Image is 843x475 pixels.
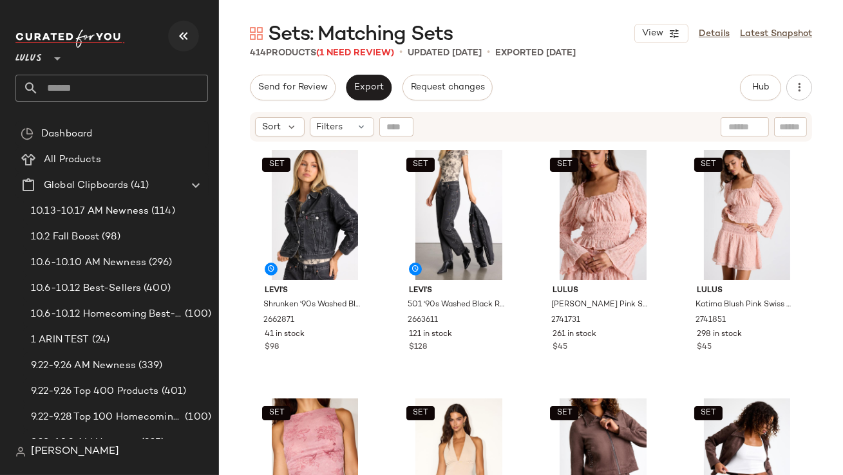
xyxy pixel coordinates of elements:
span: • [487,45,490,61]
img: 2662871_01_hero_2025-10-06.jpg [254,150,375,280]
span: (24) [90,333,110,348]
span: Lulus [15,44,42,67]
span: Lulus [697,285,797,297]
span: (401) [159,384,187,399]
span: (100) [182,410,211,425]
span: 121 in stock [409,329,452,340]
button: Hub [740,75,781,100]
button: SET [694,406,723,420]
button: SET [262,158,290,172]
span: 10.2 Fall Boost [31,230,99,245]
button: SET [550,406,578,420]
span: Send for Review [258,82,328,93]
img: svg%3e [21,127,33,140]
span: (296) [146,256,173,270]
span: Lulus [553,285,653,297]
p: Exported [DATE] [495,46,576,60]
img: svg%3e [250,27,263,40]
button: SET [262,406,290,420]
span: (1 Need Review) [316,48,394,58]
span: 9.29-10.3 AM Newness [31,436,138,451]
span: 414 [250,48,266,58]
span: $45 [553,342,567,353]
span: 298 in stock [697,329,742,340]
span: (98) [99,230,120,245]
span: (114) [149,204,175,219]
span: [PERSON_NAME] Pink Swiss Dot Textured Long Sleeve Top [551,299,652,311]
span: SET [700,160,716,169]
span: Dashboard [41,127,92,142]
a: Details [699,27,730,41]
button: SET [694,158,723,172]
span: $45 [697,342,712,353]
span: (41) [128,178,149,193]
span: SET [412,409,428,418]
span: 2741851 [696,315,726,326]
span: View [641,28,663,39]
img: 2663611_01_hero_2025-10-03.jpg [399,150,520,280]
span: SET [268,160,284,169]
button: View [634,24,688,43]
span: • [399,45,403,61]
img: 2741851_01_hero_2025-09-26.jpg [687,150,808,280]
span: All Products [44,153,101,167]
span: SET [556,409,573,418]
span: 261 in stock [553,329,596,340]
span: Levi's [409,285,509,297]
span: (339) [136,359,163,373]
button: Export [346,75,392,100]
img: cfy_white_logo.C9jOOHJF.svg [15,30,125,48]
span: SET [412,160,428,169]
button: Request changes [403,75,493,100]
span: Shrunken '90s Washed Black Denim Studded Trucker Jacket [263,299,364,311]
div: Products [250,46,394,60]
span: 2741731 [551,315,580,326]
span: 10.6-10.12 Homecoming Best-Sellers [31,307,182,322]
span: Global Clipboards [44,178,128,193]
img: 2741731_01_hero_2025-09-26.jpg [542,150,663,280]
span: $128 [409,342,427,353]
span: [PERSON_NAME] [31,444,119,460]
span: 501 '90s Washed Black Rhinestone Mid-Rise Straight Leg Jeans [408,299,508,311]
span: Export [354,82,384,93]
span: 41 in stock [265,329,305,340]
span: Sort [262,120,281,134]
span: 9.22-9.26 Top 400 Products [31,384,159,399]
button: Send for Review [250,75,336,100]
span: (100) [182,307,211,322]
a: Latest Snapshot [740,27,812,41]
span: 2662871 [263,315,294,326]
span: Katima Blush Pink Swiss Dot Smocked Mini Skirt [696,299,796,311]
span: $98 [265,342,279,353]
span: Hub [752,82,770,93]
span: Filters [317,120,343,134]
img: svg%3e [15,447,26,457]
span: Levi's [265,285,365,297]
button: SET [406,158,435,172]
span: Sets: Matching Sets [268,22,453,48]
span: 9.22-9.26 AM Newness [31,359,136,373]
p: updated [DATE] [408,46,482,60]
span: SET [700,409,716,418]
span: 2663611 [408,315,438,326]
span: 10.13-10.17 AM Newness [31,204,149,219]
span: Request changes [410,82,485,93]
span: 1 ARIN TEST [31,333,90,348]
span: 9.22-9.28 Top 100 Homecoming Dresses [31,410,182,425]
span: (400) [141,281,171,296]
span: (325) [138,436,165,451]
span: 10.6-10.10 AM Newness [31,256,146,270]
span: 10.6-10.12 Best-Sellers [31,281,141,296]
button: SET [550,158,578,172]
button: SET [406,406,435,420]
span: SET [268,409,284,418]
span: SET [556,160,573,169]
